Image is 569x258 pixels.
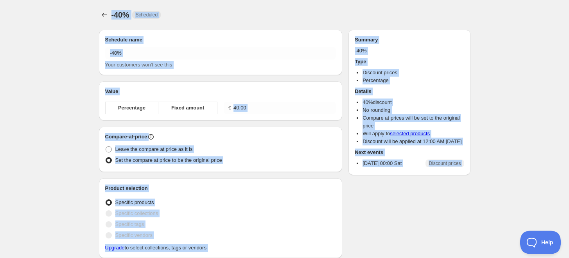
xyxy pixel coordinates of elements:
[115,146,193,152] span: Leave the compare at price as it is
[118,104,145,112] span: Percentage
[115,199,154,205] span: Specific products
[363,106,464,114] li: No rounding
[105,88,336,95] h2: Value
[429,160,461,167] span: Discount prices
[355,36,464,44] h2: Summary
[105,62,172,68] span: Your customers won't see this
[105,185,336,192] h2: Product selection
[520,231,561,254] iframe: Toggle Customer Support
[355,58,464,66] h2: Type
[115,221,144,227] span: Specific tags
[105,133,147,141] h2: Compare-at-price
[363,77,464,84] li: Percentage
[115,210,158,216] span: Specific collections
[105,245,125,251] a: Upgrade
[115,157,222,163] span: Set the compare at price to be the original price
[390,131,430,136] a: selected products
[105,36,336,44] h2: Schedule name
[115,232,153,238] span: Specific vendors
[105,244,336,252] p: to select collections, tags or vendors
[171,104,205,112] span: Fixed amount
[363,159,402,167] p: [DATE] 00:00 Sat
[111,11,129,19] span: -40%
[355,149,464,156] h2: Next events
[99,9,110,20] button: Schedules
[105,102,159,114] button: Percentage
[363,114,464,130] li: Compare at prices will be set to the original price
[363,69,464,77] li: Discount prices
[363,130,464,138] li: Will apply to
[228,105,231,111] span: €
[363,99,464,106] li: 40 % discount
[363,138,464,145] li: Discount will be applied at 12:00 AM [DATE]
[355,47,464,55] p: -40%
[355,88,464,95] h2: Details
[135,12,158,18] span: Scheduled
[158,102,217,114] button: Fixed amount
